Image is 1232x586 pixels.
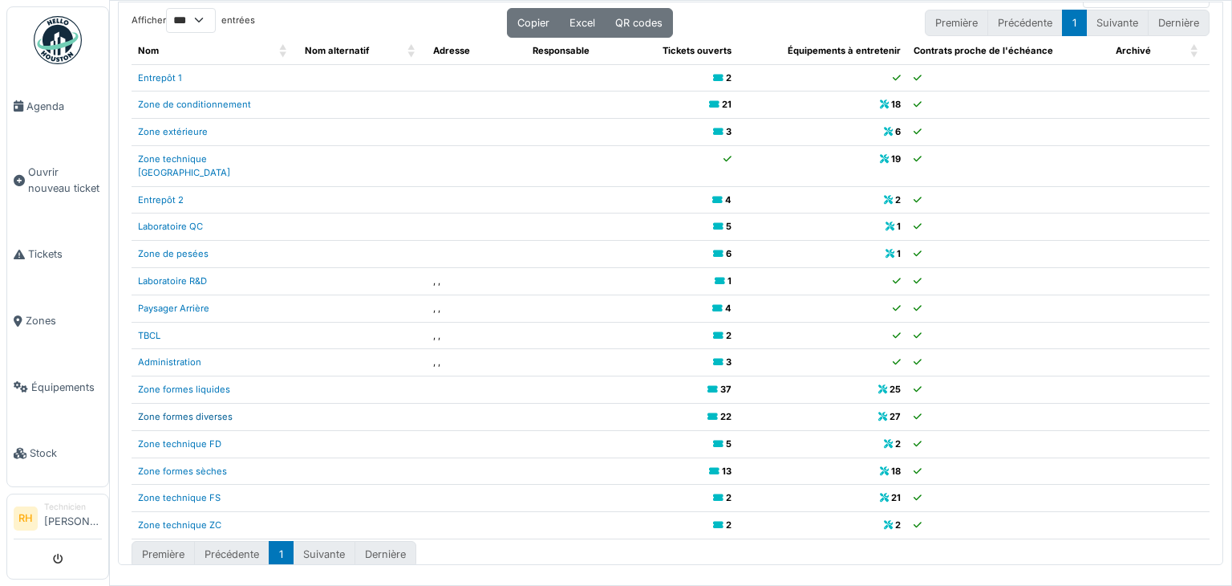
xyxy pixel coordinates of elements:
td: , , [427,322,527,349]
a: Zones [7,287,108,354]
li: RH [14,507,38,531]
b: 2 [726,72,731,83]
b: 18 [891,99,901,110]
b: 2 [726,492,731,503]
nav: pagination [925,10,1210,36]
td: , , [427,295,527,322]
div: Technicien [44,501,102,513]
button: Excel [559,8,606,38]
span: Nom [138,45,159,56]
span: Archivé: Activate to sort [1190,38,1200,64]
a: Stock [7,421,108,487]
button: 1 [1062,10,1087,36]
button: QR codes [605,8,673,38]
span: Agenda [26,99,102,114]
b: 5 [726,438,731,450]
b: 21 [891,492,901,503]
img: Badge_color-CXgf-gQk.svg [34,16,82,64]
b: 2 [895,194,901,206]
span: Copier [517,17,549,29]
a: TBCL [138,330,160,341]
a: Équipements [7,354,108,421]
a: Zone extérieure [138,126,208,137]
td: , , [427,267,527,295]
b: 4 [725,194,731,206]
a: Paysager Arrière [138,303,209,314]
button: Copier [507,8,560,38]
b: 13 [722,466,731,477]
li: [PERSON_NAME] [44,501,102,535]
b: 3 [726,126,731,137]
span: Tickets [28,246,102,262]
b: 37 [720,384,731,395]
a: Zone formes sèches [138,466,227,477]
b: 18 [891,466,901,477]
b: 1 [897,248,901,259]
b: 2 [895,519,901,531]
a: Zone de pesées [138,248,209,259]
span: Archivé [1116,45,1151,56]
a: Entrepôt 1 [138,72,182,83]
a: Administration [138,356,201,368]
span: Équipements [31,380,102,395]
nav: pagination [132,541,416,568]
span: Contrats proche de l'échéance [914,45,1053,56]
a: Zone technique FD [138,438,221,450]
b: 2 [726,519,731,531]
b: 4 [725,303,731,314]
a: Zone technique [GEOGRAPHIC_DATA] [138,153,230,178]
span: Responsable [533,45,590,56]
span: Ouvrir nouveau ticket [28,165,102,195]
a: Zone technique ZC [138,519,221,531]
a: Zone de conditionnement [138,99,251,110]
span: Adresse [433,45,470,56]
b: 2 [895,438,901,450]
b: 3 [726,356,731,368]
a: Tickets [7,222,108,288]
span: Nom alternatif [305,45,369,56]
td: , , [427,349,527,376]
span: Excel [569,17,595,29]
b: 19 [891,153,901,165]
span: Tickets ouverts [663,45,731,56]
a: Zone formes liquides [138,384,230,395]
select: Afficherentrées [166,8,216,33]
b: 1 [727,275,731,287]
a: Laboratoire R&D [138,275,207,287]
span: QR codes [615,17,663,29]
b: 6 [895,126,901,137]
b: 5 [726,221,731,232]
a: RH Technicien[PERSON_NAME] [14,501,102,539]
button: 1 [269,541,294,568]
b: 1 [897,221,901,232]
span: Nom alternatif: Activate to sort [407,38,417,64]
span: Équipements à entretenir [788,45,901,56]
span: Nom: Activate to sort [279,38,289,64]
a: Ouvrir nouveau ticket [7,140,108,222]
b: 25 [890,384,901,395]
b: 2 [726,330,731,341]
b: 21 [722,99,731,110]
a: Entrepôt 2 [138,194,184,206]
a: Laboratoire QC [138,221,203,232]
b: 27 [890,411,901,422]
span: Stock [30,446,102,461]
a: Agenda [7,73,108,140]
b: 22 [720,411,731,422]
label: Afficher entrées [132,8,255,33]
b: 6 [726,248,731,259]
a: Zone technique FS [138,492,221,503]
a: Zone formes diverses [138,411,233,422]
span: Zones [26,313,102,328]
